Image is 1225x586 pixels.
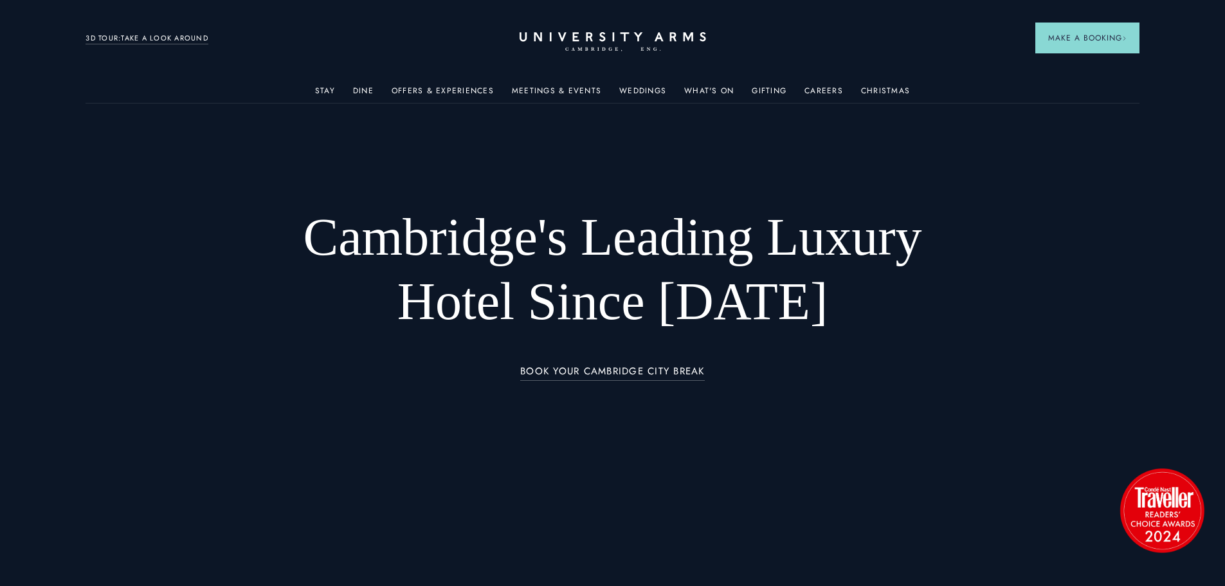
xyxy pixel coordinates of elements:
[520,32,706,52] a: Home
[392,86,494,103] a: Offers & Experiences
[269,205,956,334] h1: Cambridge's Leading Luxury Hotel Since [DATE]
[1122,36,1127,41] img: Arrow icon
[86,33,208,44] a: 3D TOUR:TAKE A LOOK AROUND
[315,86,335,103] a: Stay
[1035,23,1139,53] button: Make a BookingArrow icon
[520,366,705,381] a: BOOK YOUR CAMBRIDGE CITY BREAK
[1048,32,1127,44] span: Make a Booking
[804,86,843,103] a: Careers
[752,86,786,103] a: Gifting
[684,86,734,103] a: What's On
[861,86,910,103] a: Christmas
[619,86,666,103] a: Weddings
[512,86,601,103] a: Meetings & Events
[353,86,374,103] a: Dine
[1114,462,1210,558] img: image-2524eff8f0c5d55edbf694693304c4387916dea5-1501x1501-png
